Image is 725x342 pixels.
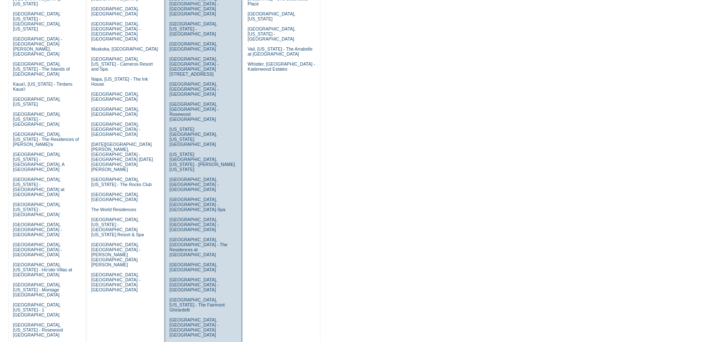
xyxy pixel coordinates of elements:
a: The World Residences [91,207,137,212]
a: [GEOGRAPHIC_DATA], [GEOGRAPHIC_DATA] [169,41,217,51]
a: [GEOGRAPHIC_DATA], [GEOGRAPHIC_DATA] [91,6,139,16]
a: [GEOGRAPHIC_DATA], [GEOGRAPHIC_DATA] - [GEOGRAPHIC_DATA] [91,122,140,137]
a: [GEOGRAPHIC_DATA], [GEOGRAPHIC_DATA] [169,262,217,272]
a: [GEOGRAPHIC_DATA], [US_STATE] - 1 [GEOGRAPHIC_DATA] [13,302,61,317]
a: [GEOGRAPHIC_DATA], [US_STATE] - Rosewood [GEOGRAPHIC_DATA] [13,322,63,337]
a: [GEOGRAPHIC_DATA], [GEOGRAPHIC_DATA] - [GEOGRAPHIC_DATA] [GEOGRAPHIC_DATA] [91,272,140,292]
a: [GEOGRAPHIC_DATA], [US_STATE] - Ho'olei Villas at [GEOGRAPHIC_DATA] [13,262,72,277]
a: [GEOGRAPHIC_DATA], [GEOGRAPHIC_DATA] - [GEOGRAPHIC_DATA] [GEOGRAPHIC_DATA] [169,317,218,337]
a: Whistler, [GEOGRAPHIC_DATA] - Kadenwood Estates [248,61,315,71]
a: [GEOGRAPHIC_DATA], [US_STATE] [248,11,295,21]
a: [US_STATE][GEOGRAPHIC_DATA], [US_STATE][GEOGRAPHIC_DATA] [169,127,217,147]
a: [GEOGRAPHIC_DATA], [US_STATE] - The Islands of [GEOGRAPHIC_DATA] [13,61,70,77]
a: [GEOGRAPHIC_DATA], [US_STATE] - Carneros Resort and Spa [91,56,153,71]
a: [GEOGRAPHIC_DATA], [GEOGRAPHIC_DATA] - The Residences at [GEOGRAPHIC_DATA] [169,237,227,257]
a: [US_STATE][GEOGRAPHIC_DATA], [US_STATE] - [PERSON_NAME] [US_STATE] [169,152,235,172]
a: [GEOGRAPHIC_DATA], [US_STATE] - [GEOGRAPHIC_DATA], A [GEOGRAPHIC_DATA] [13,152,65,172]
a: [GEOGRAPHIC_DATA], [US_STATE] - [GEOGRAPHIC_DATA] [248,26,295,41]
a: Muskoka, [GEOGRAPHIC_DATA] [91,46,158,51]
a: [GEOGRAPHIC_DATA], [US_STATE] - [GEOGRAPHIC_DATA] [13,112,61,127]
a: [GEOGRAPHIC_DATA], [US_STATE] - The Rocks Club [91,177,152,187]
a: [GEOGRAPHIC_DATA], [US_STATE] - [GEOGRAPHIC_DATA], [US_STATE] [13,11,61,31]
a: [GEOGRAPHIC_DATA], [US_STATE] - [GEOGRAPHIC_DATA] at [GEOGRAPHIC_DATA] [13,177,65,197]
a: [GEOGRAPHIC_DATA], [GEOGRAPHIC_DATA] - [GEOGRAPHIC_DATA] [169,82,218,97]
a: Napa, [US_STATE] - The Ink House [91,77,148,87]
a: [GEOGRAPHIC_DATA] - [GEOGRAPHIC_DATA][PERSON_NAME], [GEOGRAPHIC_DATA] [13,36,62,56]
a: [GEOGRAPHIC_DATA], [GEOGRAPHIC_DATA] [91,107,139,117]
a: [GEOGRAPHIC_DATA], [GEOGRAPHIC_DATA] - [GEOGRAPHIC_DATA] [169,217,218,232]
a: [GEOGRAPHIC_DATA], [GEOGRAPHIC_DATA] - [GEOGRAPHIC_DATA] [13,222,62,237]
a: Vail, [US_STATE] - The Arrabelle at [GEOGRAPHIC_DATA] [248,46,312,56]
a: [GEOGRAPHIC_DATA], [US_STATE] - [GEOGRAPHIC_DATA] [169,21,217,36]
a: [GEOGRAPHIC_DATA], [GEOGRAPHIC_DATA] - [PERSON_NAME][GEOGRAPHIC_DATA][PERSON_NAME] [91,242,140,267]
a: [GEOGRAPHIC_DATA], [GEOGRAPHIC_DATA] - [GEOGRAPHIC_DATA] [169,177,218,192]
a: [DATE][GEOGRAPHIC_DATA][PERSON_NAME], [GEOGRAPHIC_DATA] - [GEOGRAPHIC_DATA] [DATE][GEOGRAPHIC_DAT... [91,142,153,172]
a: [GEOGRAPHIC_DATA], [GEOGRAPHIC_DATA] [91,92,139,102]
a: [GEOGRAPHIC_DATA], [GEOGRAPHIC_DATA] - [GEOGRAPHIC_DATA] [GEOGRAPHIC_DATA] [91,21,140,41]
a: [GEOGRAPHIC_DATA], [GEOGRAPHIC_DATA] [91,192,139,202]
a: [GEOGRAPHIC_DATA], [GEOGRAPHIC_DATA] - [GEOGRAPHIC_DATA]-Spa [169,197,225,212]
a: [GEOGRAPHIC_DATA], [GEOGRAPHIC_DATA] - [GEOGRAPHIC_DATA][STREET_ADDRESS] [169,56,218,77]
a: [GEOGRAPHIC_DATA], [US_STATE] - The Fairmont Ghirardelli [169,297,224,312]
a: [GEOGRAPHIC_DATA], [US_STATE] - The Residences of [PERSON_NAME]'a [13,132,79,147]
a: [GEOGRAPHIC_DATA], [US_STATE] - Montage [GEOGRAPHIC_DATA] [13,282,61,297]
a: [GEOGRAPHIC_DATA], [GEOGRAPHIC_DATA] - Rosewood [GEOGRAPHIC_DATA] [169,102,218,122]
a: [GEOGRAPHIC_DATA], [US_STATE] [13,97,61,107]
a: [GEOGRAPHIC_DATA], [GEOGRAPHIC_DATA] - [GEOGRAPHIC_DATA] [13,242,62,257]
a: [GEOGRAPHIC_DATA], [US_STATE] - [GEOGRAPHIC_DATA] [US_STATE] Resort & Spa [91,217,144,237]
a: [GEOGRAPHIC_DATA], [US_STATE] - [GEOGRAPHIC_DATA] [13,202,61,217]
a: [GEOGRAPHIC_DATA], [GEOGRAPHIC_DATA] - [GEOGRAPHIC_DATA] [169,277,218,292]
a: Kaua'i, [US_STATE] - Timbers Kaua'i [13,82,72,92]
